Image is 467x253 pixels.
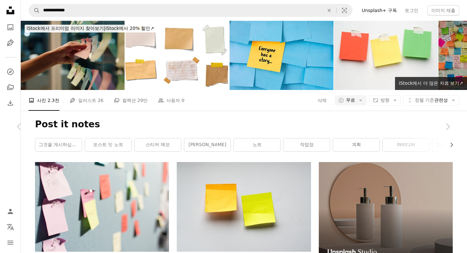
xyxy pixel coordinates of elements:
span: 정렬 기준 [415,97,434,103]
span: iStock에서 더 많은 자료 보기 ↗ [399,81,463,86]
button: 메뉴 [4,236,17,249]
a: 노트 [234,138,280,151]
a: iStock에서 프리미엄 이미지 찾아보기|iStock에서 20% 할인↗ [21,21,160,36]
button: 삭제 [317,95,327,106]
a: 포스트 잇 노트 [85,138,131,151]
a: 다음 [428,95,467,158]
a: assorted notepads [35,204,169,209]
a: 탐색 [4,65,17,78]
button: 정렬 기준관련성 [403,95,459,106]
a: Unsplash+ 구독 [358,5,401,16]
a: 컬렉션 [4,81,17,94]
button: 무료 [335,95,366,106]
a: 로그인 / 가입 [4,205,17,218]
a: yellow sticky notes on white wall [177,204,311,209]
button: 이미지 제출 [427,5,459,16]
img: 참고 종이 조각 라벨 빈티지 그런 지 테이프 [125,21,229,90]
img: 3 개의 포스트잇 노트를 인명별 [334,21,438,90]
form: 사이트 전체에서 이미지 찾기 [29,4,353,17]
a: 그것을 게시하십시오 [35,138,82,151]
span: 29만 [137,97,148,104]
span: 26 [98,97,103,104]
span: 무료 [346,97,355,104]
a: 일러스트 26 [70,90,103,111]
a: iStock에서 더 많은 자료 보기↗ [395,77,467,90]
a: 일러스트 [4,36,17,49]
a: 계획 [333,138,379,151]
span: 관련성 [415,97,448,104]
a: [PERSON_NAME] [184,138,231,151]
img: 누구에게나 스토리 노트가 있습니다 [230,21,333,90]
a: 로그인 [401,5,422,16]
img: assorted notepads [35,162,169,251]
a: 사용자 0 [158,90,184,111]
a: 사진 [4,21,17,34]
a: 스티커 메모 [135,138,181,151]
span: iStock에서 프리미엄 이미지 찾아보기 | [27,26,105,31]
span: 0 [182,97,185,104]
img: yellow sticky notes on white wall [177,162,311,251]
a: 컬렉션 29만 [114,90,148,111]
a: 작업장 [283,138,330,151]
button: 삭제 [322,4,336,17]
button: 방향 [369,95,401,106]
button: Unsplash 검색 [29,4,40,17]
a: 아이디어 [383,138,429,151]
span: 방향 [380,97,389,103]
button: 언어 [4,221,17,234]
img: 손, 비즈니스 및 소설에 대한 계획, 아이디어 및 창의성이 담긴 스티커 메모 및 글쓰기 일정. 프로젝트, 논문 또는 스토리 개발을 위한 브레인스토밍 또는 연구가 있는 사람, ... [21,21,125,90]
button: 시각적 검색 [337,4,352,17]
h1: Post it notes [35,119,453,130]
span: iStock에서 20% 할인 ↗ [27,26,154,31]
